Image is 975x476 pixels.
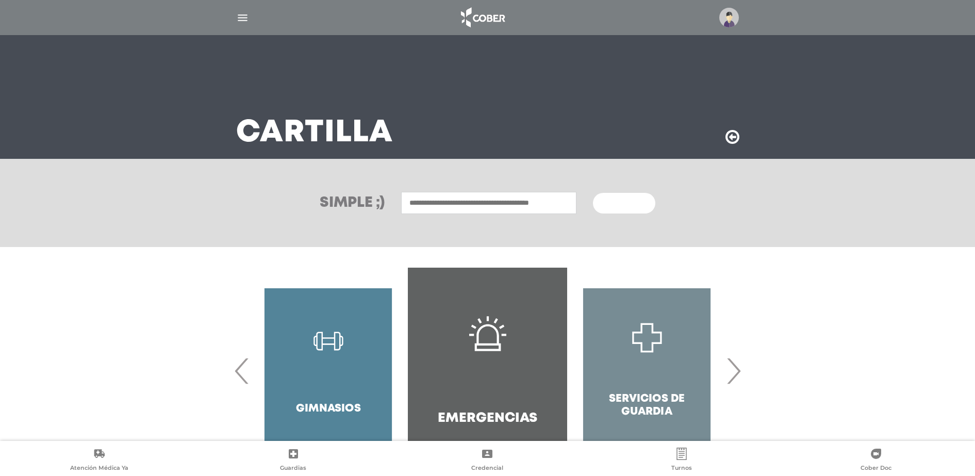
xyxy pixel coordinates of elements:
[779,448,973,474] a: Cober Doc
[671,464,692,473] span: Turnos
[719,8,739,27] img: profile-placeholder.svg
[280,464,306,473] span: Guardias
[320,196,385,210] h3: Simple ;)
[455,5,509,30] img: logo_cober_home-white.png
[605,200,635,207] span: Buscar
[236,11,249,24] img: Cober_menu-lines-white.svg
[593,193,655,214] button: Buscar
[723,343,743,399] span: Next
[438,411,537,426] h4: Emergencias
[861,464,891,473] span: Cober Doc
[471,464,503,473] span: Credencial
[390,448,585,474] a: Credencial
[408,268,567,474] a: Emergencias
[232,343,252,399] span: Previous
[2,448,196,474] a: Atención Médica Ya
[236,120,393,146] h3: Cartilla
[585,448,779,474] a: Turnos
[70,464,128,473] span: Atención Médica Ya
[196,448,391,474] a: Guardias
